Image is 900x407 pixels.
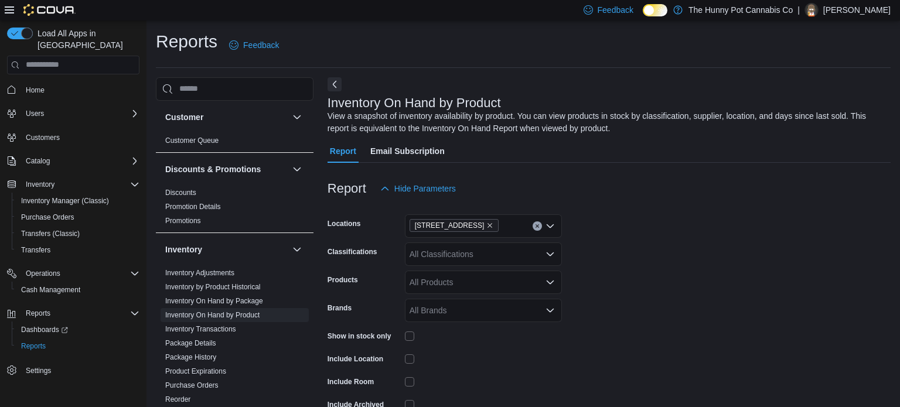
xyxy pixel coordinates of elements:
[546,221,555,231] button: Open list of options
[165,217,201,225] a: Promotions
[16,323,73,337] a: Dashboards
[21,107,139,121] span: Users
[21,154,139,168] span: Catalog
[21,196,109,206] span: Inventory Manager (Classic)
[16,210,79,224] a: Purchase Orders
[243,39,279,51] span: Feedback
[410,219,499,232] span: 206 Bank Street
[21,83,139,97] span: Home
[21,130,139,145] span: Customers
[328,96,501,110] h3: Inventory On Hand by Product
[16,339,139,353] span: Reports
[165,163,288,175] button: Discounts & Promotions
[165,282,261,292] span: Inventory by Product Historical
[16,227,84,241] a: Transfers (Classic)
[415,220,485,231] span: [STREET_ADDRESS]
[21,131,64,145] a: Customers
[21,285,80,295] span: Cash Management
[823,3,891,17] p: [PERSON_NAME]
[165,395,190,403] a: Reorder
[16,243,139,257] span: Transfers
[224,33,284,57] a: Feedback
[26,109,44,118] span: Users
[12,242,144,258] button: Transfers
[546,249,555,259] button: Open list of options
[21,341,46,351] span: Reports
[26,269,60,278] span: Operations
[328,219,361,228] label: Locations
[546,306,555,315] button: Open list of options
[165,296,263,306] span: Inventory On Hand by Package
[165,310,260,320] span: Inventory On Hand by Product
[165,268,234,278] span: Inventory Adjustments
[328,377,374,387] label: Include Room
[165,353,216,361] a: Package History
[165,203,221,211] a: Promotion Details
[165,244,288,255] button: Inventory
[21,266,65,281] button: Operations
[12,322,144,338] a: Dashboards
[165,202,221,211] span: Promotion Details
[33,28,139,51] span: Load All Apps in [GEOGRAPHIC_DATA]
[2,129,144,146] button: Customers
[376,177,461,200] button: Hide Parameters
[21,362,139,377] span: Settings
[165,367,226,375] a: Product Expirations
[165,324,236,334] span: Inventory Transactions
[165,216,201,225] span: Promotions
[328,247,377,256] label: Classifications
[165,111,288,123] button: Customer
[21,83,49,97] a: Home
[370,139,445,163] span: Email Subscription
[26,133,60,142] span: Customers
[16,283,85,297] a: Cash Management
[16,194,139,208] span: Inventory Manager (Classic)
[21,177,139,191] span: Inventory
[21,306,55,320] button: Reports
[12,282,144,298] button: Cash Management
[12,209,144,225] button: Purchase Orders
[643,4,667,16] input: Dark Mode
[21,245,50,255] span: Transfers
[165,297,263,305] a: Inventory On Hand by Package
[21,266,139,281] span: Operations
[165,188,196,197] span: Discounts
[21,213,74,222] span: Purchase Orders
[21,154,54,168] button: Catalog
[598,4,633,16] span: Feedback
[16,323,139,337] span: Dashboards
[21,177,59,191] button: Inventory
[16,283,139,297] span: Cash Management
[533,221,542,231] button: Clear input
[165,244,202,255] h3: Inventory
[23,4,76,16] img: Cova
[797,3,800,17] p: |
[165,111,203,123] h3: Customer
[804,3,819,17] div: Abu Dauda
[165,339,216,347] a: Package Details
[290,110,304,124] button: Customer
[2,361,144,378] button: Settings
[12,193,144,209] button: Inventory Manager (Classic)
[328,77,342,91] button: Next
[165,395,190,404] span: Reorder
[21,325,68,334] span: Dashboards
[165,136,219,145] span: Customer Queue
[486,222,493,229] button: Remove 206 Bank Street from selection in this group
[16,227,139,241] span: Transfers (Classic)
[165,381,219,390] span: Purchase Orders
[16,194,114,208] a: Inventory Manager (Classic)
[165,163,261,175] h3: Discounts & Promotions
[165,136,219,145] a: Customer Queue
[2,176,144,193] button: Inventory
[21,364,56,378] a: Settings
[328,182,366,196] h3: Report
[2,265,144,282] button: Operations
[26,156,50,166] span: Catalog
[328,275,358,285] label: Products
[328,354,383,364] label: Include Location
[26,85,45,95] span: Home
